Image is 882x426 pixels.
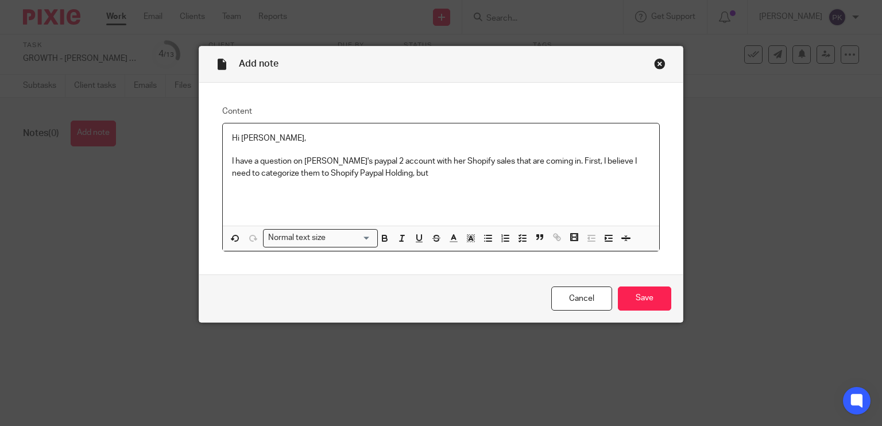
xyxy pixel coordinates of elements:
span: Normal text size [266,232,328,244]
input: Save [618,286,671,311]
label: Content [222,106,660,117]
div: Close this dialog window [654,58,666,69]
a: Cancel [551,286,612,311]
p: I have a question on [PERSON_NAME]'s paypal 2 account with her Shopify sales that are coming in. ... [232,156,651,179]
p: Hi [PERSON_NAME], [232,133,651,144]
div: Search for option [263,229,378,247]
input: Search for option [330,232,371,244]
span: Add note [239,59,278,68]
